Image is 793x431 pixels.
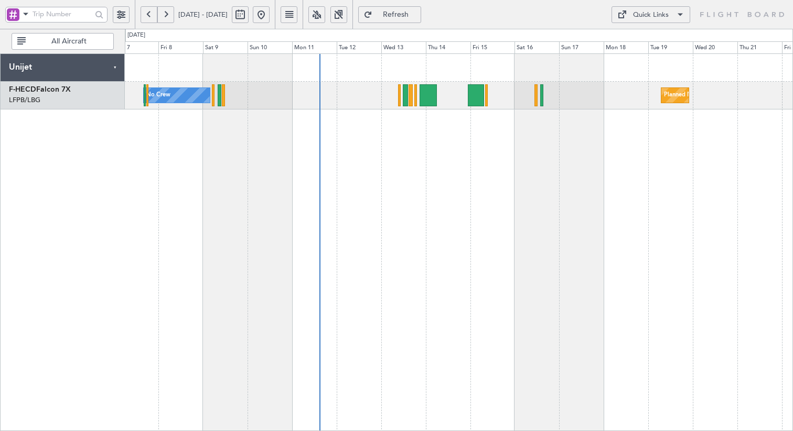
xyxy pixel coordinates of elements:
span: [DATE] - [DATE] [178,10,228,19]
div: Sat 9 [203,41,248,54]
div: Sun 17 [559,41,604,54]
div: Sat 16 [515,41,559,54]
div: Wed 20 [693,41,737,54]
button: All Aircraft [12,33,114,50]
button: Quick Links [612,6,690,23]
span: F-HECD [9,86,36,93]
input: Trip Number [33,6,92,22]
div: Mon 18 [604,41,648,54]
a: LFPB/LBG [9,95,40,105]
div: Fri 8 [158,41,203,54]
button: Refresh [358,6,421,23]
div: Thu 21 [737,41,782,54]
div: Tue 19 [648,41,693,54]
div: Mon 11 [292,41,337,54]
div: Sun 10 [248,41,292,54]
div: Tue 12 [337,41,381,54]
div: No Crew [146,87,170,103]
div: Fri 15 [470,41,515,54]
div: Thu 14 [426,41,470,54]
div: [DATE] [127,31,145,40]
a: F-HECDFalcon 7X [9,86,71,93]
div: Thu 7 [114,41,158,54]
div: Quick Links [633,10,669,20]
span: All Aircraft [28,38,110,45]
div: Wed 13 [381,41,426,54]
span: Refresh [374,11,417,18]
